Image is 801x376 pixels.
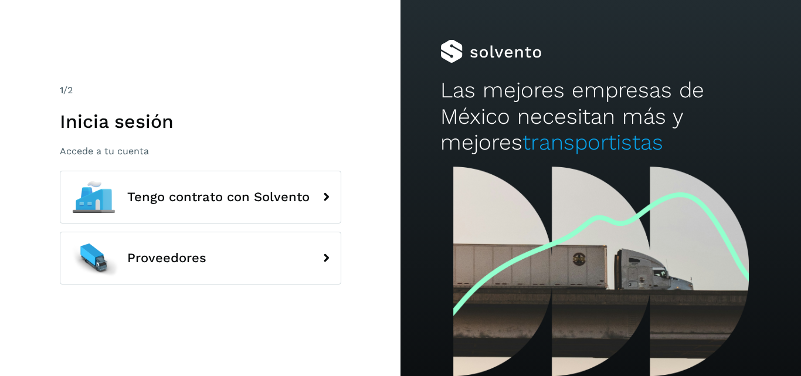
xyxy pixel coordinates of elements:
[60,110,341,133] h1: Inicia sesión
[60,145,341,157] p: Accede a tu cuenta
[60,171,341,223] button: Tengo contrato con Solvento
[60,83,341,97] div: /2
[127,251,206,265] span: Proveedores
[60,84,63,96] span: 1
[127,190,310,204] span: Tengo contrato con Solvento
[522,130,663,155] span: transportistas
[440,77,761,155] h2: Las mejores empresas de México necesitan más y mejores
[60,232,341,284] button: Proveedores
